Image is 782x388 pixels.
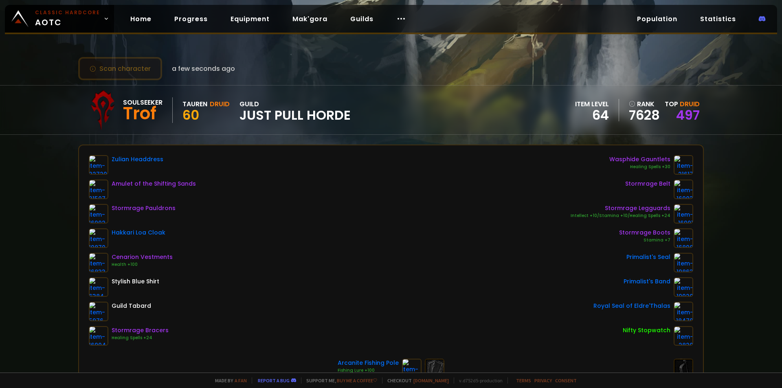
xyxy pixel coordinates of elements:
[112,253,173,261] div: Cenarion Vestments
[674,277,693,297] img: item-19920
[112,302,151,310] div: Guild Tabard
[89,253,108,272] img: item-16833
[609,164,670,170] div: Healing Spells +30
[112,261,173,268] div: Health +100
[676,106,700,124] a: 497
[112,277,159,286] div: Stylish Blue Shirt
[454,377,503,384] span: v. d752d5 - production
[516,377,531,384] a: Terms
[555,377,577,384] a: Consent
[168,11,214,27] a: Progress
[674,302,693,321] img: item-18470
[630,11,684,27] a: Population
[674,228,693,248] img: item-16898
[337,377,377,384] a: Buy me a coffee
[172,64,235,74] span: a few seconds ago
[124,11,158,27] a: Home
[629,99,660,109] div: rank
[89,180,108,199] img: item-21507
[575,109,609,121] div: 64
[210,377,247,384] span: Made by
[89,277,108,297] img: item-6384
[624,277,670,286] div: Primalist's Band
[674,180,693,199] img: item-16903
[89,155,108,175] img: item-22720
[619,237,670,243] div: Stamina +7
[413,377,449,384] a: [DOMAIN_NAME]
[674,326,693,346] img: item-2820
[571,204,670,213] div: Stormrage Legguards
[534,377,552,384] a: Privacy
[35,9,100,28] span: AOTC
[674,253,693,272] img: item-19863
[286,11,334,27] a: Mak'gora
[78,57,162,80] button: Scan character
[89,326,108,346] img: item-16904
[112,326,169,335] div: Stormrage Bracers
[210,99,230,109] div: Druid
[593,302,670,310] div: Royal Seal of Eldre'Thalas
[402,359,422,378] img: item-19970
[235,377,247,384] a: a fan
[89,302,108,321] img: item-5976
[619,228,670,237] div: Stormrage Boots
[35,9,100,16] small: Classic Hardcore
[239,109,351,121] span: Just Pull Horde
[344,11,380,27] a: Guilds
[674,155,693,175] img: item-21617
[258,377,290,384] a: Report a bug
[112,204,176,213] div: Stormrage Pauldrons
[123,97,163,107] div: Soulseeker
[123,107,163,120] div: Trof
[112,228,165,237] div: Hakkari Loa Cloak
[224,11,276,27] a: Equipment
[665,99,700,109] div: Top
[239,99,351,121] div: guild
[89,228,108,248] img: item-19870
[338,359,399,367] div: Arcanite Fishing Pole
[625,180,670,188] div: Stormrage Belt
[680,99,700,109] span: Druid
[626,253,670,261] div: Primalist's Seal
[182,106,199,124] span: 60
[182,99,207,109] div: Tauren
[112,180,196,188] div: Amulet of the Shifting Sands
[623,326,670,335] div: Nifty Stopwatch
[609,155,670,164] div: Wasphide Gauntlets
[112,155,163,164] div: Zulian Headdress
[694,11,742,27] a: Statistics
[575,99,609,109] div: item level
[5,5,114,33] a: Classic HardcoreAOTC
[571,213,670,219] div: Intellect +10/Stamina +10/Healing Spells +24
[112,335,169,341] div: Healing Spells +24
[674,204,693,224] img: item-16901
[382,377,449,384] span: Checkout
[301,377,377,384] span: Support me,
[89,204,108,224] img: item-16902
[338,367,399,374] div: Fishing Lure +100
[629,109,660,121] a: 7628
